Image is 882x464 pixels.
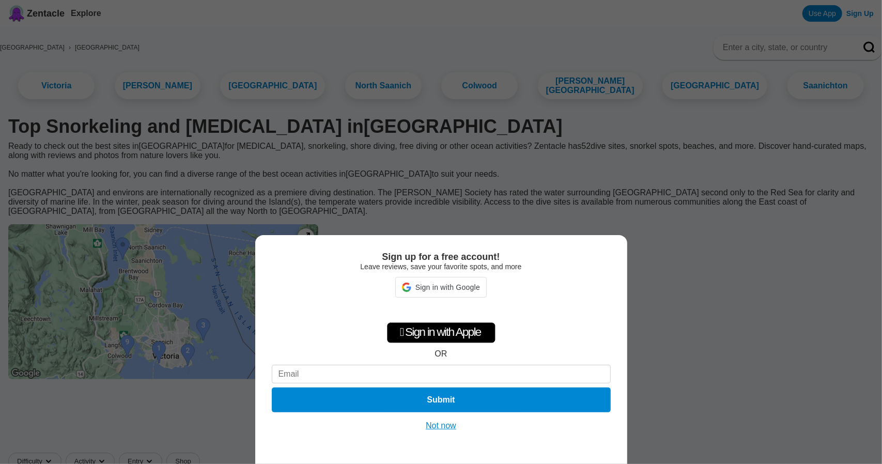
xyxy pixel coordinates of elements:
[390,297,492,319] iframe: Sign in with Google Button
[435,349,447,359] div: OR
[415,283,480,291] span: Sign in with Google
[423,421,459,431] button: Not now
[272,262,611,271] div: Leave reviews, save your favorite spots, and more
[272,388,611,412] button: Submit
[387,322,496,343] div: Sign in with Apple
[272,252,611,262] div: Sign up for a free account!
[395,277,487,298] div: Sign in with Google
[272,365,611,383] input: Email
